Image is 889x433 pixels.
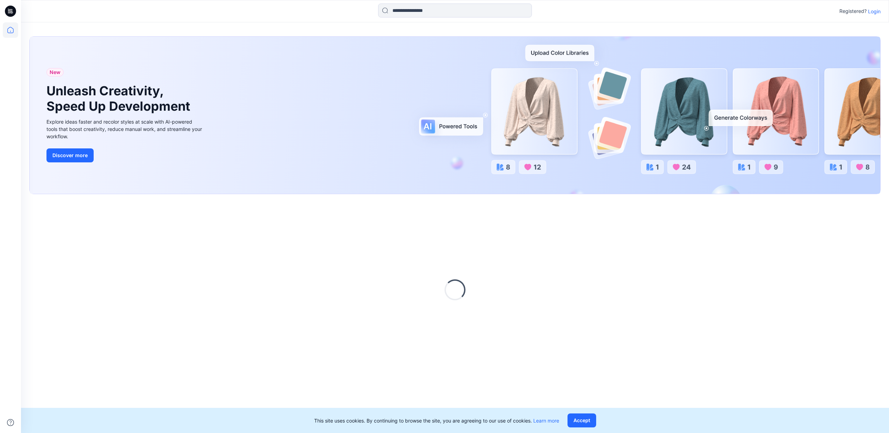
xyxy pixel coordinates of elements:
[314,417,559,424] p: This site uses cookies. By continuing to browse the site, you are agreeing to our use of cookies.
[46,148,94,162] button: Discover more
[839,7,867,15] p: Registered?
[46,148,204,162] a: Discover more
[868,8,881,15] p: Login
[46,83,193,113] h1: Unleash Creativity, Speed Up Development
[533,418,559,424] a: Learn more
[50,68,60,76] span: New
[46,118,204,140] div: Explore ideas faster and recolor styles at scale with AI-powered tools that boost creativity, red...
[568,413,596,427] button: Accept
